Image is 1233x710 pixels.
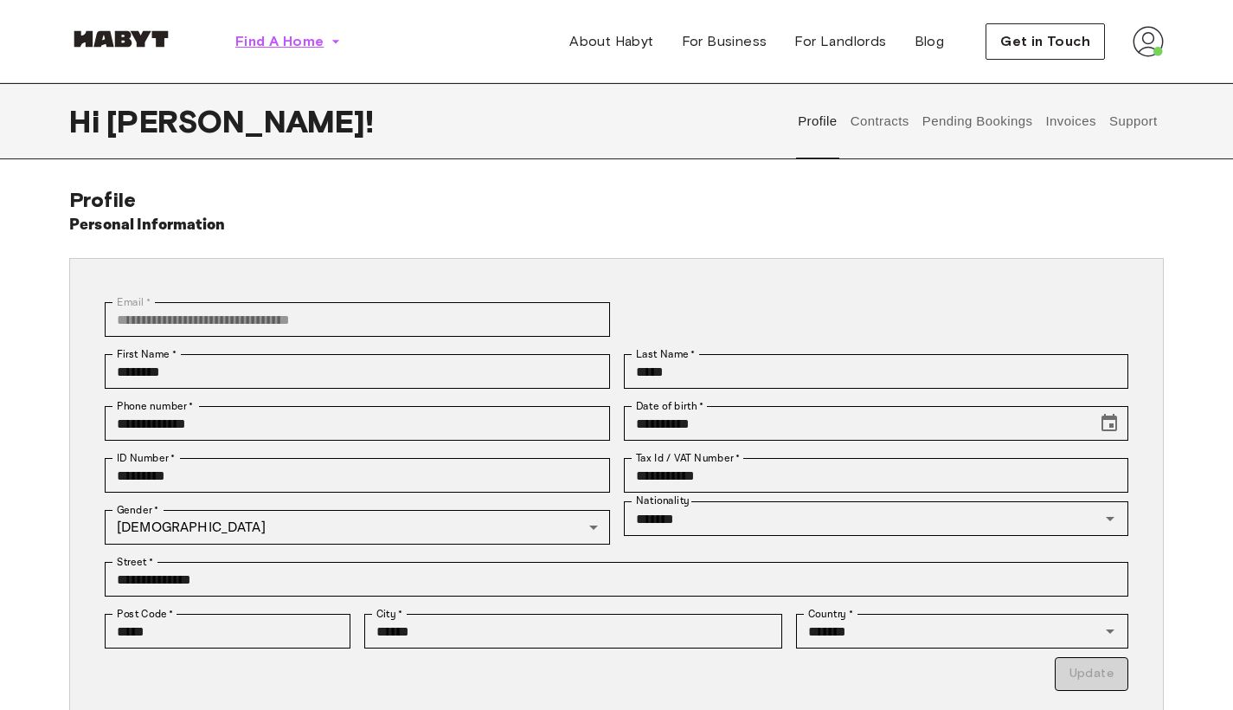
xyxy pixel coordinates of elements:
[901,24,959,59] a: Blog
[920,83,1035,159] button: Pending Bookings
[848,83,911,159] button: Contracts
[69,213,226,237] h6: Personal Information
[235,31,324,52] span: Find A Home
[117,294,151,310] label: Email
[986,23,1105,60] button: Get in Touch
[117,398,194,414] label: Phone number
[796,83,840,159] button: Profile
[1044,83,1098,159] button: Invoices
[106,103,374,139] span: [PERSON_NAME] !
[117,502,158,518] label: Gender
[780,24,900,59] a: For Landlords
[636,346,696,362] label: Last Name
[105,302,610,337] div: You can't change your email address at the moment. Please reach out to customer support in case y...
[1092,406,1127,441] button: Choose date, selected date is Mar 25, 1999
[376,606,403,622] label: City
[105,510,610,545] div: [DEMOGRAPHIC_DATA]
[117,554,153,570] label: Street
[792,83,1164,159] div: user profile tabs
[1107,83,1159,159] button: Support
[555,24,667,59] a: About Habyt
[222,24,355,59] button: Find A Home
[117,450,175,466] label: ID Number
[117,606,174,622] label: Post Code
[915,31,945,52] span: Blog
[1000,31,1090,52] span: Get in Touch
[636,494,690,508] label: Nationality
[1133,26,1164,57] img: avatar
[1098,619,1122,643] button: Open
[668,24,781,59] a: For Business
[69,103,106,139] span: Hi
[117,346,177,362] label: First Name
[569,31,653,52] span: About Habyt
[682,31,767,52] span: For Business
[636,398,703,414] label: Date of birth
[794,31,886,52] span: For Landlords
[636,450,740,466] label: Tax Id / VAT Number
[1098,507,1122,531] button: Open
[808,606,853,622] label: Country
[69,187,136,212] span: Profile
[69,30,173,48] img: Habyt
